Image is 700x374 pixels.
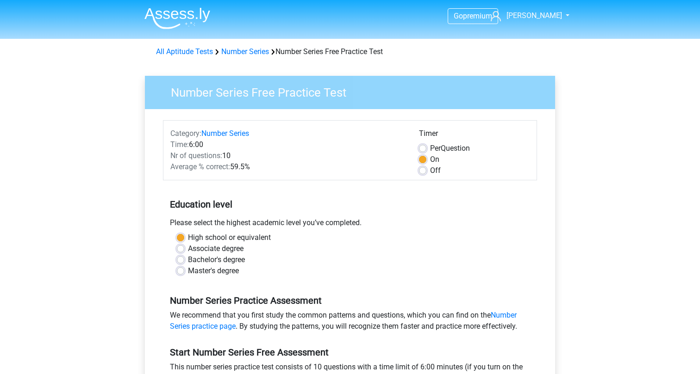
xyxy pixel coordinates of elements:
label: High school or equivalent [188,232,271,243]
label: Off [430,165,441,176]
h5: Start Number Series Free Assessment [170,347,530,358]
span: Category: [170,129,201,138]
span: [PERSON_NAME] [506,11,562,20]
a: Number Series [201,129,249,138]
div: Number Series Free Practice Test [152,46,548,57]
label: Master's degree [188,265,239,276]
label: Associate degree [188,243,244,254]
label: Question [430,143,470,154]
h3: Number Series Free Practice Test [160,82,548,100]
h5: Number Series Practice Assessment [170,295,530,306]
div: 10 [163,150,412,161]
a: Gopremium [448,10,498,22]
span: Nr of questions: [170,151,222,160]
div: We recommend that you first study the common patterns and questions, which you can find on the . ... [163,310,537,336]
div: 59.5% [163,161,412,172]
span: Per [430,144,441,153]
h5: Education level [170,195,530,214]
div: Please select the highest academic level you’ve completed. [163,217,537,232]
span: premium [463,12,492,20]
span: Time: [170,140,189,149]
span: Average % correct: [170,162,230,171]
div: 6:00 [163,139,412,150]
label: On [430,154,439,165]
a: [PERSON_NAME] [487,10,563,21]
span: Go [454,12,463,20]
a: Number Series [221,47,269,56]
a: All Aptitude Tests [156,47,213,56]
label: Bachelor's degree [188,254,245,265]
div: Timer [419,128,530,143]
img: Assessly [144,7,210,29]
